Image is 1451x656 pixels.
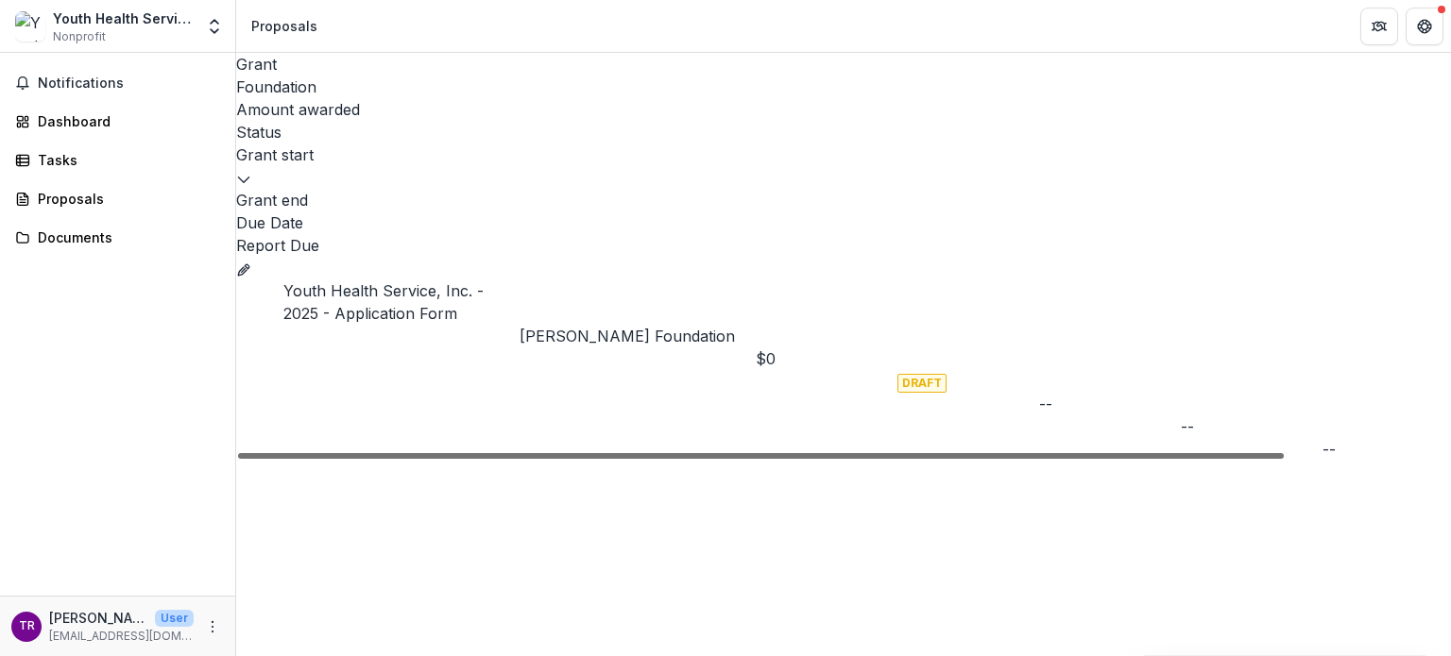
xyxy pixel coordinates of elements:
[8,68,228,98] button: Notifications
[236,234,1451,257] div: Report Due
[236,98,1451,121] div: Amount awarded
[897,374,947,393] span: DRAFT
[38,150,213,170] div: Tasks
[236,172,251,187] svg: sorted descending
[520,325,756,347] p: [PERSON_NAME] Foundation
[201,8,228,45] button: Open entity switcher
[251,16,317,36] div: Proposals
[236,76,1451,98] div: Foundation
[236,189,1451,211] div: Grant end
[38,189,213,209] div: Proposals
[38,227,213,247] div: Documents
[8,183,228,214] a: Proposals
[236,143,1451,189] div: Grant start
[236,211,1451,234] div: Due Date
[756,347,897,370] div: $0
[201,615,224,638] button: More
[19,620,35,632] div: Tammie Rizzio
[8,144,228,176] a: Tasks
[38,76,220,92] span: Notifications
[236,143,1451,166] div: Grant start
[236,121,1451,143] div: Status
[1039,393,1181,415] div: --
[236,53,1451,76] div: Grant
[53,8,194,28] div: Youth Health Service, Inc.
[244,12,325,40] nav: breadcrumb
[1360,8,1398,45] button: Partners
[53,28,106,45] span: Nonprofit
[38,111,213,131] div: Dashboard
[236,257,251,279] button: Grant 3f81982a-7e2c-4653-bdda-35cab8de6cc5
[8,222,228,253] a: Documents
[1406,8,1443,45] button: Get Help
[283,281,484,323] a: Youth Health Service, Inc. - 2025 - Application Form
[49,608,147,628] p: [PERSON_NAME]
[1181,415,1323,438] div: --
[15,11,45,42] img: Youth Health Service, Inc.
[8,106,228,137] a: Dashboard
[49,628,194,645] p: [EMAIL_ADDRESS][DOMAIN_NAME]
[155,610,194,627] p: User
